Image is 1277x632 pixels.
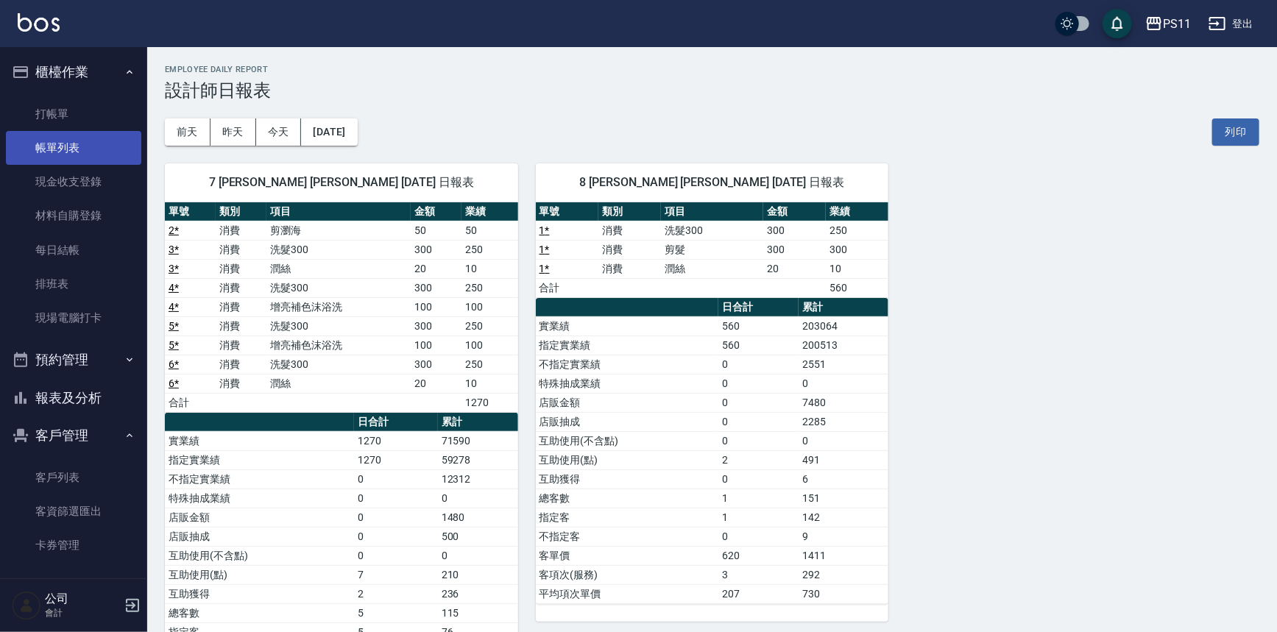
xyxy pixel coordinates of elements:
td: 消費 [598,240,661,259]
th: 金額 [411,202,461,221]
button: 登出 [1203,10,1259,38]
td: 合計 [536,278,598,297]
td: 指定實業績 [165,450,354,469]
td: 620 [718,546,799,565]
td: 0 [354,527,437,546]
td: 1 [718,489,799,508]
td: 300 [826,240,888,259]
td: 消費 [598,221,661,240]
td: 0 [799,374,888,393]
td: 0 [718,469,799,489]
td: 增亮補色沫浴洗 [266,297,411,316]
td: 210 [438,565,518,584]
a: 帳單列表 [6,131,141,165]
td: 3 [718,565,799,584]
td: 0 [718,431,799,450]
td: 增亮補色沫浴洗 [266,335,411,355]
button: 今天 [256,118,302,146]
td: 洗髮300 [661,221,763,240]
td: 指定客 [536,508,718,527]
td: 203064 [799,316,888,335]
td: 消費 [216,374,266,393]
td: 20 [411,259,461,278]
td: 300 [411,355,461,374]
td: 300 [411,278,461,297]
td: 消費 [216,240,266,259]
td: 互助獲得 [536,469,718,489]
td: 2 [354,584,437,603]
td: 店販金額 [536,393,718,412]
a: 現金收支登錄 [6,165,141,199]
table: a dense table [165,202,518,413]
a: 客戶列表 [6,461,141,494]
span: 7 [PERSON_NAME] [PERSON_NAME] [DATE] 日報表 [183,175,500,190]
a: 打帳單 [6,97,141,131]
td: 1411 [799,546,888,565]
td: 100 [411,297,461,316]
td: 0 [718,355,799,374]
td: 潤絲 [266,374,411,393]
td: 互助使用(不含點) [165,546,354,565]
td: 9 [799,527,888,546]
td: 20 [411,374,461,393]
td: 300 [411,316,461,335]
td: 292 [799,565,888,584]
td: 0 [718,412,799,431]
td: 消費 [216,355,266,374]
td: 潤絲 [266,259,411,278]
td: 0 [354,469,437,489]
a: 現場電腦打卡 [6,301,141,335]
td: 不指定客 [536,527,718,546]
td: 151 [799,489,888,508]
td: 100 [461,335,517,355]
th: 項目 [266,202,411,221]
td: 250 [461,316,517,335]
td: 71590 [438,431,518,450]
td: 200513 [799,335,888,355]
td: 消費 [216,221,266,240]
button: PS11 [1139,9,1197,39]
th: 金額 [763,202,826,221]
td: 2 [718,450,799,469]
a: 材料自購登錄 [6,199,141,232]
td: 50 [461,221,517,240]
td: 2285 [799,412,888,431]
td: 0 [438,546,518,565]
td: 0 [354,546,437,565]
div: PS11 [1163,15,1191,33]
td: 250 [461,278,517,297]
td: 總客數 [165,603,354,622]
th: 日合計 [718,298,799,317]
th: 類別 [216,202,266,221]
td: 消費 [216,297,266,316]
td: 300 [763,221,826,240]
th: 單號 [536,202,598,221]
td: 207 [718,584,799,603]
td: 1270 [354,431,437,450]
td: 560 [718,316,799,335]
td: 300 [763,240,826,259]
table: a dense table [536,298,889,604]
table: a dense table [536,202,889,298]
td: 指定實業績 [536,335,718,355]
td: 250 [826,221,888,240]
td: 10 [461,374,517,393]
td: 59278 [438,450,518,469]
th: 累計 [799,298,888,317]
td: 142 [799,508,888,527]
td: 實業績 [165,431,354,450]
button: 櫃檯作業 [6,53,141,91]
th: 類別 [598,202,661,221]
td: 0 [438,489,518,508]
td: 合計 [165,393,216,412]
a: 排班表 [6,267,141,301]
td: 0 [354,489,437,508]
td: 剪瀏海 [266,221,411,240]
td: 560 [718,335,799,355]
td: 0 [799,431,888,450]
td: 1270 [461,393,517,412]
td: 7480 [799,393,888,412]
td: 7 [354,565,437,584]
td: 消費 [216,278,266,297]
td: 洗髮300 [266,278,411,297]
